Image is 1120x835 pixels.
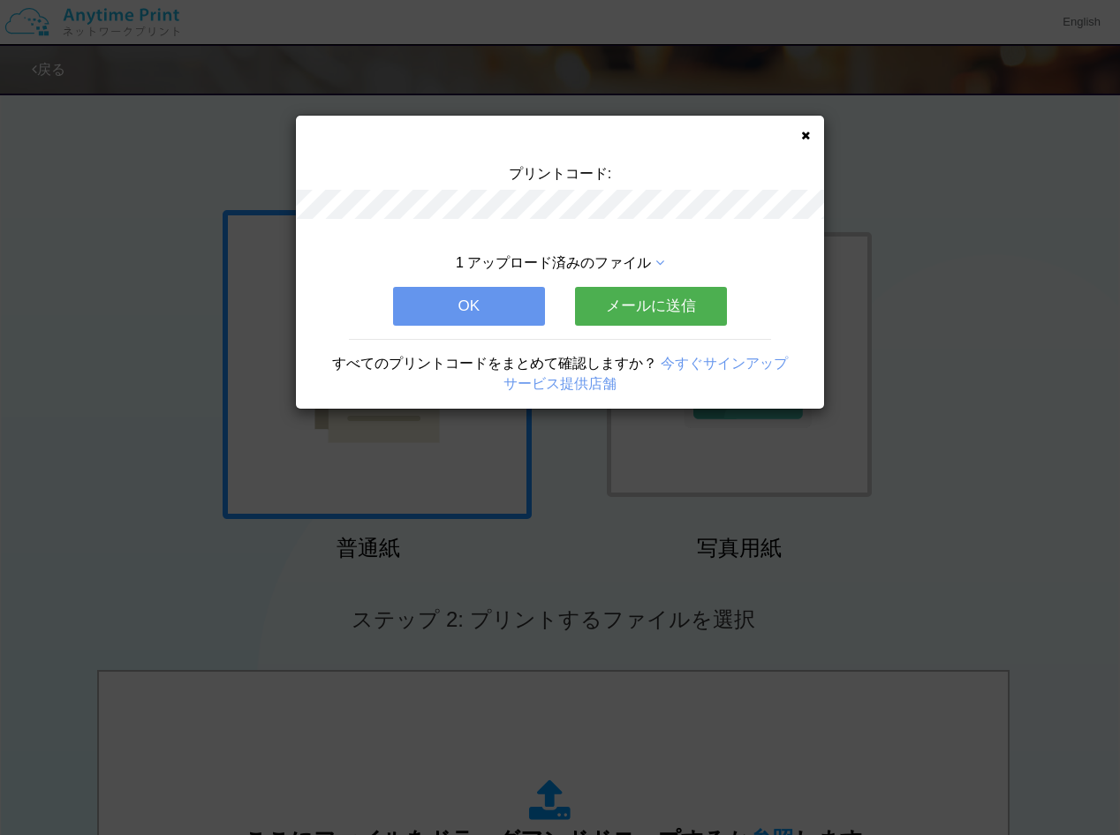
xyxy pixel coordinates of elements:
[393,287,545,326] button: OK
[509,166,611,181] span: プリントコード:
[332,356,657,371] span: すべてのプリントコードをまとめて確認しますか？
[661,356,788,371] a: 今すぐサインアップ
[456,255,651,270] span: 1 アップロード済みのファイル
[503,376,617,391] a: サービス提供店舗
[575,287,727,326] button: メールに送信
